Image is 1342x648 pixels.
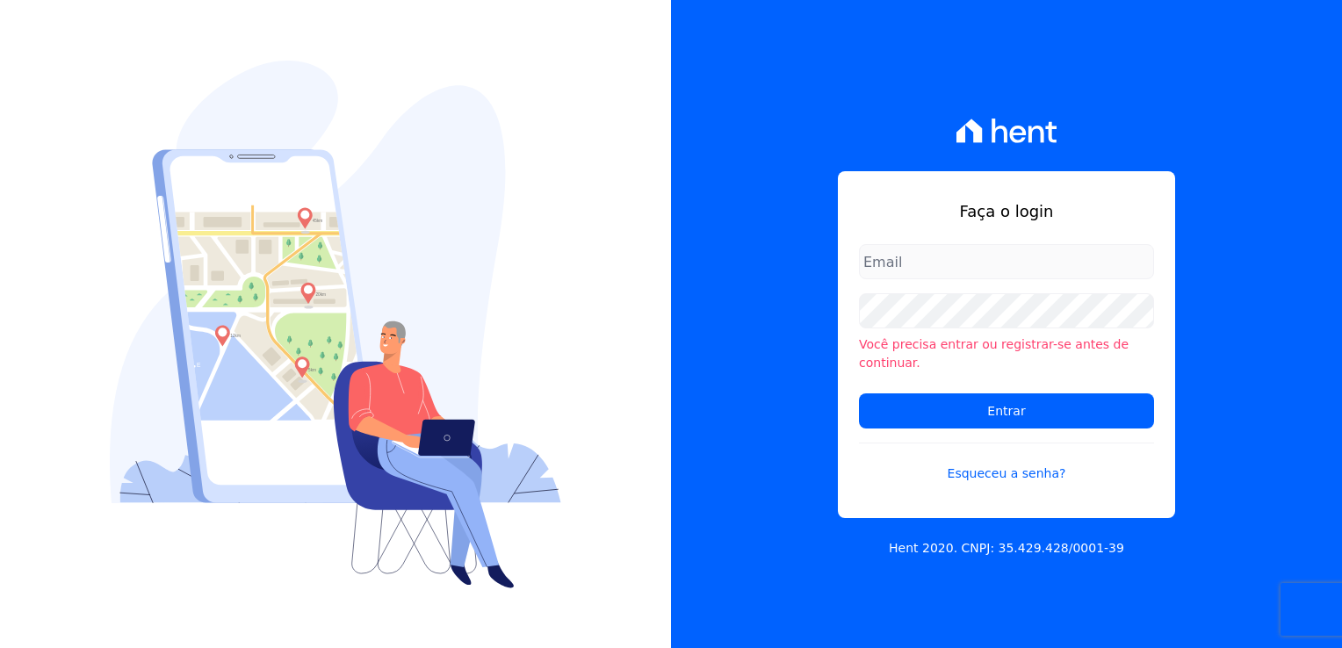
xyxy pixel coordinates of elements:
[859,199,1154,223] h1: Faça o login
[859,443,1154,483] a: Esqueceu a senha?
[859,244,1154,279] input: Email
[859,393,1154,428] input: Entrar
[859,335,1154,372] li: Você precisa entrar ou registrar-se antes de continuar.
[889,539,1124,558] p: Hent 2020. CNPJ: 35.429.428/0001-39
[110,61,561,588] img: Login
